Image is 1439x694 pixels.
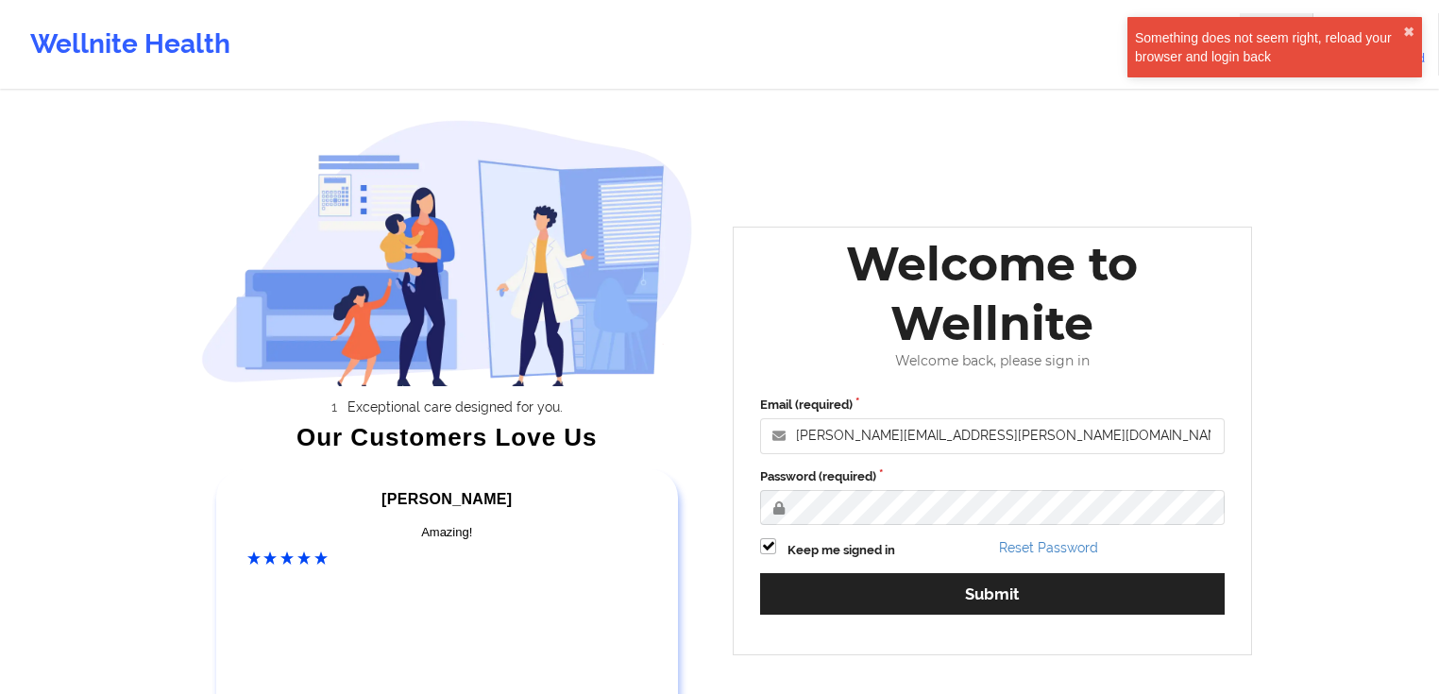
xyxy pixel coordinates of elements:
[747,353,1238,369] div: Welcome back, please sign in
[1403,25,1414,40] button: close
[999,540,1098,555] a: Reset Password
[747,234,1238,353] div: Welcome to Wellnite
[381,491,512,507] span: [PERSON_NAME]
[247,523,648,542] div: Amazing!
[201,119,694,386] img: wellnite-auth-hero_200.c722682e.png
[1135,28,1403,66] div: Something does not seem right, reload your browser and login back
[760,573,1225,614] button: Submit
[217,399,693,415] li: Exceptional care designed for you.
[760,467,1225,486] label: Password (required)
[201,428,694,447] div: Our Customers Love Us
[760,396,1225,415] label: Email (required)
[760,418,1225,454] input: Email address
[787,541,895,560] label: Keep me signed in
